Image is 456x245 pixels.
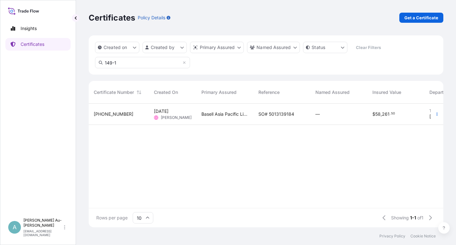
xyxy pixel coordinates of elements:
[382,112,389,116] span: 261
[390,113,391,115] span: .
[312,44,325,51] p: Status
[151,44,175,51] p: Created by
[391,215,409,221] span: Showing
[154,108,168,114] span: [DATE]
[372,112,375,116] span: $
[95,42,139,53] button: createdOn Filter options
[351,42,386,52] button: Clear Filters
[200,44,235,51] p: Primary Assured
[399,13,443,23] a: Get a Certificate
[95,57,190,68] input: Search Certificate or Reference...
[154,89,178,95] span: Created On
[201,111,248,117] span: Basell Asia Pacific Limited
[410,215,416,221] span: 1-1
[5,38,71,51] a: Certificates
[23,218,63,228] p: [PERSON_NAME] Au-[PERSON_NAME]
[315,111,320,117] span: —
[375,112,381,116] span: 58
[372,89,401,95] span: Insured Value
[315,89,350,95] span: Named Assured
[256,44,291,51] p: Named Assured
[94,111,133,117] span: [PHONE_NUMBER]
[154,114,158,121] span: CC
[410,234,436,239] a: Cookie Notice
[258,111,294,117] span: SO# 5013139184
[13,224,16,230] span: A
[21,25,37,32] p: Insights
[417,215,423,221] span: of 1
[142,42,187,53] button: createdBy Filter options
[381,112,382,116] span: ,
[104,44,127,51] p: Created on
[138,15,165,21] p: Policy Details
[161,115,192,120] span: [PERSON_NAME]
[5,22,71,35] a: Insights
[21,41,44,47] p: Certificates
[190,42,244,53] button: distributor Filter options
[258,89,280,95] span: Reference
[303,42,347,53] button: certificateStatus Filter options
[89,13,135,23] p: Certificates
[247,42,300,53] button: cargoOwner Filter options
[135,89,143,96] button: Sort
[94,89,134,95] span: Certificate Number
[404,15,438,21] p: Get a Certificate
[96,215,128,221] span: Rows per page
[23,229,63,237] p: [EMAIL_ADDRESS][DOMAIN_NAME]
[356,44,381,51] p: Clear Filters
[379,234,405,239] a: Privacy Policy
[429,113,444,120] span: [DATE]
[201,89,237,95] span: Primary Assured
[391,113,395,115] span: 50
[429,89,450,95] span: Departure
